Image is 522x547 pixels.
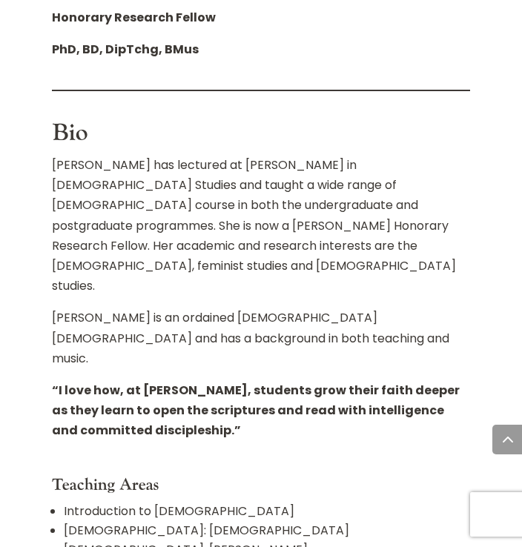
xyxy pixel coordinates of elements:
p: [PERSON_NAME] has lectured at [PERSON_NAME] in [DEMOGRAPHIC_DATA] Studies and taught a wide range... [52,155,469,308]
h3: Bio [52,119,469,155]
li: Introduction to [DEMOGRAPHIC_DATA] [64,502,469,521]
strong: “I love how, at [PERSON_NAME], students grow their faith deeper as they learn to open the scriptu... [52,382,460,439]
p: [PERSON_NAME] is an ordained [DEMOGRAPHIC_DATA] [DEMOGRAPHIC_DATA] and has a background in both t... [52,308,469,380]
strong: PhD, BD, DipTchg, BMus [52,41,199,58]
li: [DEMOGRAPHIC_DATA]: [DEMOGRAPHIC_DATA] [64,521,469,540]
h4: Teaching Areas [52,475,469,502]
strong: Honorary Research Fellow [52,9,216,26]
